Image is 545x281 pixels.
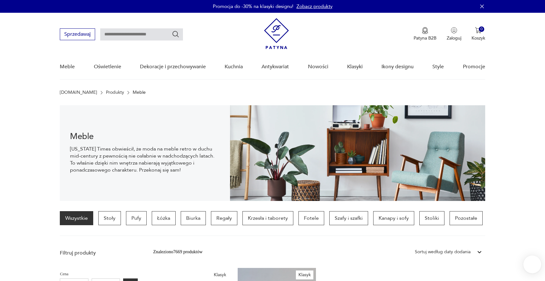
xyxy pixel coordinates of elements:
[308,55,328,79] a: Nowości
[329,211,368,225] a: Szafy i szafki
[60,249,138,256] p: Filtruj produkty
[414,27,437,41] button: Patyna B2B
[419,211,444,225] a: Stoliki
[172,30,179,38] button: Szukaj
[181,211,206,225] a: Biurka
[152,211,176,225] a: Łóżka
[60,211,93,225] a: Wszystkie
[415,248,471,255] div: Sortuj według daty dodania
[60,28,95,40] button: Sprzedawaj
[106,90,124,95] a: Produkty
[211,211,237,225] a: Regały
[447,27,461,41] button: Zaloguj
[450,211,483,225] a: Pozostałe
[70,133,220,140] h1: Meble
[60,55,75,79] a: Meble
[242,211,293,225] a: Krzesła i taborety
[70,145,220,174] p: [US_STATE] Times obwieścił, że moda na meble retro w duchu mid-century z pewnością nie osłabnie w...
[153,248,202,255] div: Znaleziono 7669 produktów
[262,55,289,79] a: Antykwariat
[60,33,95,37] a: Sprzedawaj
[347,55,363,79] a: Klasyki
[451,27,457,33] img: Ikonka użytkownika
[472,27,485,41] button: 0Koszyk
[98,211,121,225] a: Stoły
[422,27,428,34] img: Ikona medalu
[381,55,414,79] a: Ikony designu
[472,35,485,41] p: Koszyk
[447,35,461,41] p: Zaloguj
[463,55,485,79] a: Promocje
[126,211,147,225] a: Pufy
[297,3,332,10] a: Zobacz produkty
[133,90,146,95] p: Meble
[225,55,243,79] a: Kuchnia
[60,90,97,95] a: [DOMAIN_NAME]
[60,270,138,277] p: Cena
[432,55,444,79] a: Style
[373,211,414,225] a: Kanapy i sofy
[213,3,293,10] p: Promocja do -30% na klasyki designu!
[94,55,121,79] a: Oświetlenie
[140,55,206,79] a: Dekoracje i przechowywanie
[414,27,437,41] a: Ikona medaluPatyna B2B
[298,211,324,225] a: Fotele
[264,18,289,49] img: Patyna - sklep z meblami i dekoracjami vintage
[414,35,437,41] p: Patyna B2B
[479,26,484,32] div: 0
[230,105,485,201] img: Meble
[475,27,481,33] img: Ikona koszyka
[523,255,541,273] iframe: Smartsupp widget button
